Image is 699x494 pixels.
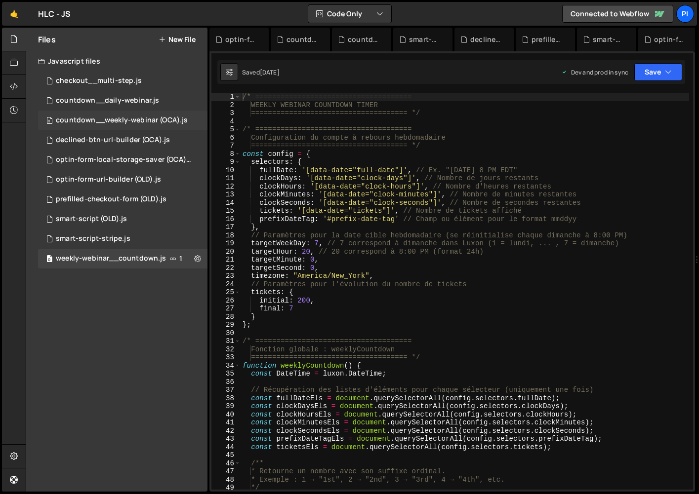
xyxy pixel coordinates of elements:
div: 13 [211,190,241,199]
div: countdown__weekly-webinar (OCA).js [56,116,188,125]
h2: Files [38,34,56,45]
div: 6 [211,134,241,142]
div: 40 [211,411,241,419]
div: Saved [242,68,280,76]
div: 22 [211,264,241,272]
div: 10 [211,166,241,175]
div: 24 [211,280,241,289]
div: optin-form-local-storage-saver (OCA).js [225,35,257,44]
div: smart-script (OLD).js [56,215,127,224]
div: 12485/44580.js [38,150,211,170]
div: 30 [211,329,241,338]
div: 32 [211,345,241,354]
div: 15 [211,207,241,215]
div: 25 [211,288,241,297]
div: 12485/30566.js [38,190,207,209]
div: HLC - JS [38,8,71,20]
div: 46 [211,459,241,468]
div: 20 [211,248,241,256]
div: weekly-webinar__countdown.js [56,254,166,263]
div: 45 [211,451,241,459]
div: 17 [211,223,241,231]
div: countdown__daily-webinar.js [287,35,318,44]
div: smart-script-stripe.js [593,35,624,44]
div: optin-form-url-builder (OLD).js [654,35,686,44]
div: 49 [211,484,241,492]
div: Javascript files [26,51,207,71]
div: smart-script (OLD).js [409,35,441,44]
div: 35 [211,370,241,378]
div: 11 [211,174,241,183]
button: New File [159,36,196,43]
div: 12485/30315.js [38,249,207,268]
button: Code Only [308,5,391,23]
div: countdown__weekly-webinar (OCA).js [348,35,379,44]
span: 1 [179,255,182,263]
div: 27 [211,304,241,313]
div: [DATE] [260,68,280,76]
div: 5 [211,125,241,134]
div: 12485/31057.js [38,170,207,190]
div: 19 [211,239,241,248]
div: 28 [211,313,241,321]
div: 39 [211,402,241,411]
div: 23 [211,272,241,280]
div: 4 [211,117,241,126]
div: declined-btn-url-builder (OCA).js [56,136,170,145]
div: 12485/36924.js [38,229,207,249]
div: prefilled-checkout-form (OLD).js [532,35,563,44]
button: Save [634,63,682,81]
div: Dev and prod in sync [561,68,628,76]
div: 41 [211,418,241,427]
div: 1 [211,93,241,101]
div: smart-script-stripe.js [56,234,130,243]
div: 31 [211,337,241,345]
div: 7 [211,142,241,150]
div: 12485/44230.js [38,71,207,91]
div: 38 [211,394,241,403]
div: 3 [211,109,241,117]
div: 47 [211,467,241,476]
div: 33 [211,353,241,362]
div: 34 [211,362,241,370]
div: 37 [211,386,241,394]
div: 12485/44533.js [38,111,207,130]
div: 48 [211,476,241,484]
div: 12 [211,183,241,191]
div: 12485/43913.js [38,209,207,229]
div: 36 [211,378,241,386]
div: 44 [211,443,241,452]
div: 18 [211,231,241,240]
a: Pi [676,5,694,23]
div: 21 [211,256,241,264]
div: 42 [211,427,241,435]
div: 26 [211,297,241,305]
div: optin-form-local-storage-saver (OCA).js [56,155,192,164]
div: 8 [211,150,241,158]
span: 0 [46,256,52,264]
div: 29 [211,321,241,329]
div: declined-btn-url-builder (OCA).js [470,35,502,44]
div: 43 [211,435,241,443]
span: 0 [46,117,52,125]
div: countdown__daily-webinar.js [56,96,159,105]
div: 12485/44528.js [38,130,207,150]
div: 14 [211,199,241,207]
div: prefilled-checkout-form (OLD).js [56,195,166,204]
div: optin-form-url-builder (OLD).js [56,175,161,184]
a: 🤙 [2,2,26,26]
div: checkout__multi-step.js [56,76,142,85]
div: 9 [211,158,241,166]
a: Connected to Webflow [562,5,673,23]
div: 12485/44535.js [38,91,207,111]
div: 16 [211,215,241,224]
div: 2 [211,101,241,110]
